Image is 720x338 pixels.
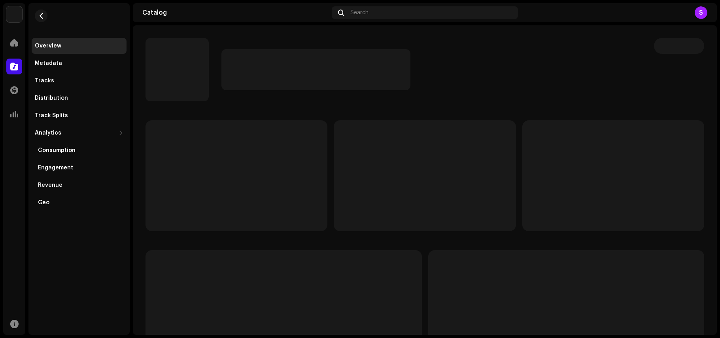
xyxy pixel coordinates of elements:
[695,6,707,19] div: S
[32,73,127,89] re-m-nav-item: Tracks
[35,43,61,49] div: Overview
[32,90,127,106] re-m-nav-item: Distribution
[350,9,369,16] span: Search
[38,182,62,188] div: Revenue
[6,6,22,22] img: 190830b2-3b53-4b0d-992c-d3620458de1d
[35,130,61,136] div: Analytics
[38,165,73,171] div: Engagement
[32,125,127,211] re-m-nav-dropdown: Analytics
[142,9,329,16] div: Catalog
[32,108,127,123] re-m-nav-item: Track Splits
[38,147,76,154] div: Consumption
[32,177,127,193] re-m-nav-item: Revenue
[35,112,68,119] div: Track Splits
[32,55,127,71] re-m-nav-item: Metadata
[32,195,127,211] re-m-nav-item: Geo
[38,199,49,206] div: Geo
[35,78,54,84] div: Tracks
[32,38,127,54] re-m-nav-item: Overview
[35,95,68,101] div: Distribution
[32,160,127,176] re-m-nav-item: Engagement
[35,60,62,66] div: Metadata
[32,142,127,158] re-m-nav-item: Consumption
